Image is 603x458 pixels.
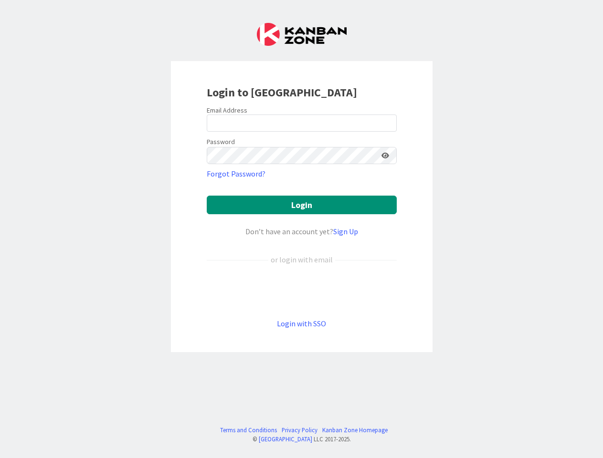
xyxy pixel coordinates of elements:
[207,226,397,237] div: Don’t have an account yet?
[259,435,312,443] a: [GEOGRAPHIC_DATA]
[215,435,388,444] div: © LLC 2017- 2025 .
[207,196,397,214] button: Login
[220,426,277,435] a: Terms and Conditions
[282,426,317,435] a: Privacy Policy
[277,319,326,328] a: Login with SSO
[333,227,358,236] a: Sign Up
[322,426,388,435] a: Kanban Zone Homepage
[207,168,265,179] a: Forgot Password?
[207,137,235,147] label: Password
[202,281,402,302] iframe: Sign in with Google Button
[268,254,335,265] div: or login with email
[257,23,347,46] img: Kanban Zone
[207,85,357,100] b: Login to [GEOGRAPHIC_DATA]
[207,106,247,114] label: Email Address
